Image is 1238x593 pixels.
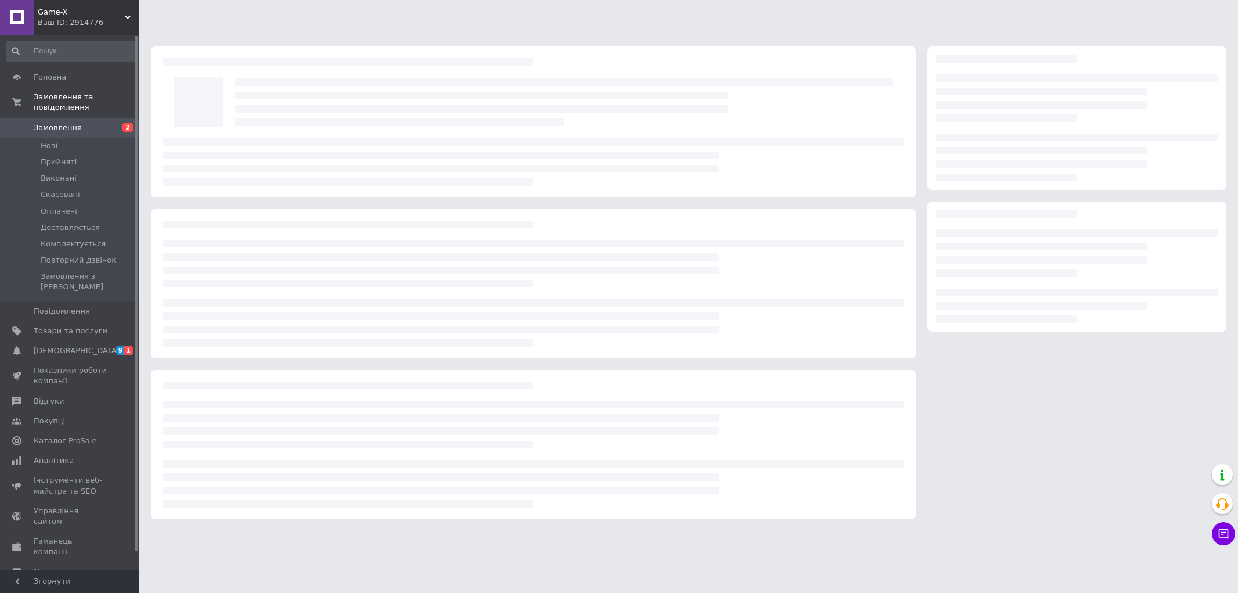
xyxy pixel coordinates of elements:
[34,92,139,113] span: Замовлення та повідомлення
[41,173,77,184] span: Виконані
[34,536,107,557] span: Гаманець компанії
[34,123,82,133] span: Замовлення
[38,7,125,17] span: Game-X
[34,475,107,496] span: Інструменти веб-майстра та SEO
[41,255,116,265] span: Повторний дзвінок
[124,346,133,355] span: 1
[38,17,139,28] div: Ваш ID: 2914776
[34,566,63,577] span: Маркет
[41,189,80,200] span: Скасовані
[1212,522,1235,545] button: Чат з покупцем
[116,346,125,355] span: 9
[122,123,133,132] span: 2
[34,396,64,407] span: Відгуки
[41,141,57,151] span: Нові
[34,436,96,446] span: Каталог ProSale
[34,72,66,82] span: Головна
[34,346,120,356] span: [DEMOGRAPHIC_DATA]
[34,326,107,336] span: Товари та послуги
[41,157,77,167] span: Прийняті
[6,41,137,62] input: Пошук
[41,239,106,249] span: Комплектується
[34,506,107,527] span: Управління сайтом
[41,222,100,233] span: Доставляється
[34,306,90,317] span: Повідомлення
[34,365,107,386] span: Показники роботи компанії
[41,206,77,217] span: Оплачені
[34,455,74,466] span: Аналітика
[41,271,136,292] span: Замовлення з [PERSON_NAME]
[34,416,65,426] span: Покупці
